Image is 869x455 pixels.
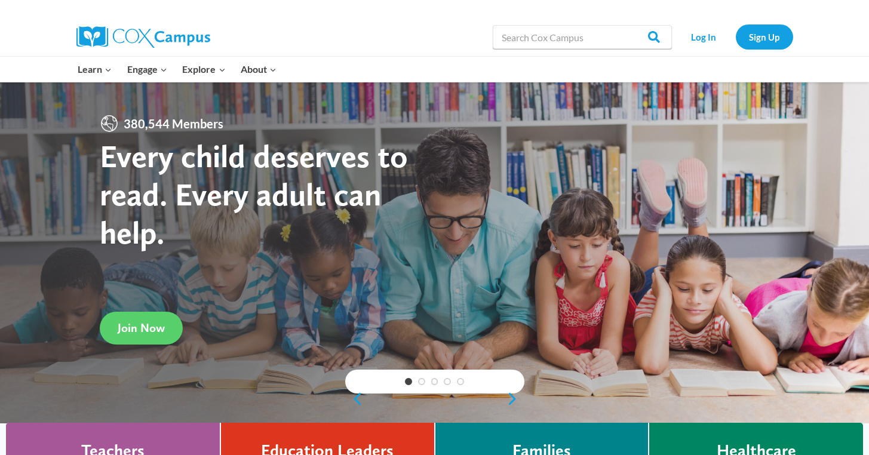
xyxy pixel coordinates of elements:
a: Sign Up [736,24,793,49]
a: 1 [405,378,412,385]
span: Learn [78,62,112,77]
a: 4 [444,378,451,385]
input: Search Cox Campus [493,25,672,49]
nav: Primary Navigation [70,57,284,82]
span: Join Now [118,321,165,335]
a: next [506,392,524,406]
span: Engage [127,62,167,77]
nav: Secondary Navigation [678,24,793,49]
a: previous [345,392,363,406]
a: 5 [457,378,464,385]
strong: Every child deserves to read. Every adult can help. [100,137,408,251]
a: Log In [678,24,730,49]
a: 2 [418,378,425,385]
span: Explore [182,62,225,77]
span: 380,544 Members [119,114,228,133]
div: content slider buttons [345,387,524,411]
a: Join Now [100,311,183,344]
img: Cox Campus [76,26,210,48]
a: 3 [431,378,438,385]
span: About [241,62,277,77]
